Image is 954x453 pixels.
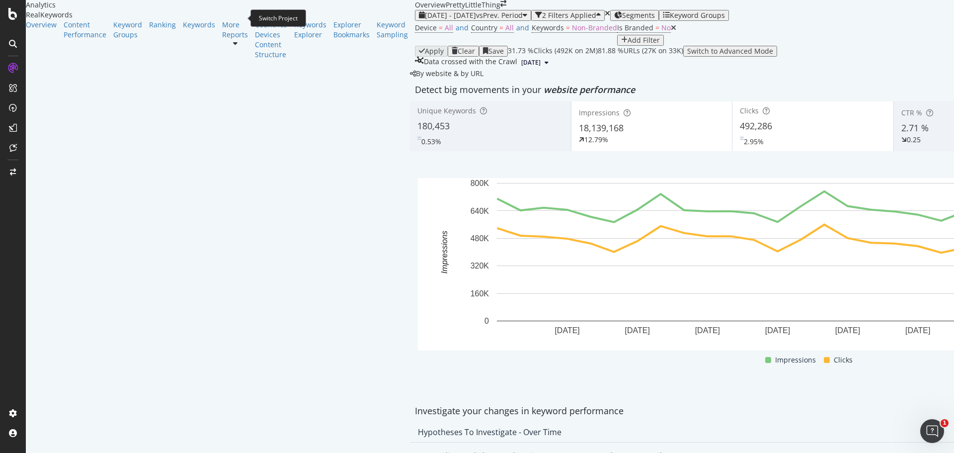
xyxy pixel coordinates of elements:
[532,23,564,32] span: Keywords
[920,419,944,443] iframe: Intercom live chat
[255,40,287,50] a: Content
[417,106,476,115] span: Unique Keywords
[26,10,415,20] div: RealKeywords
[445,23,453,32] span: All
[415,46,448,57] button: Apply
[941,419,949,427] span: 1
[765,326,790,335] text: [DATE]
[183,20,215,30] a: Keywords
[579,108,620,117] span: Impressions
[683,46,777,57] button: Switch to Advanced Mode
[516,23,529,32] span: and
[458,47,475,55] div: Clear
[622,10,655,20] span: Segments
[448,46,479,57] button: Clear
[471,207,489,215] text: 640K
[901,122,929,134] span: 2.71 %
[572,23,617,32] span: Non-Branded
[416,69,483,78] span: By website & by URL
[471,234,489,243] text: 480K
[905,326,930,335] text: [DATE]
[456,23,469,32] span: and
[617,35,664,46] button: Add Filter
[64,20,106,40] a: Content Performance
[113,20,142,40] a: Keyword Groups
[471,289,489,298] text: 160K
[425,10,476,20] span: [DATE] - [DATE]
[471,23,497,32] span: Country
[484,317,489,325] text: 0
[740,137,744,140] img: Equal
[333,20,370,40] a: Explorer Bookmarks
[907,135,921,145] div: 0.25
[661,23,671,32] span: No
[625,326,650,335] text: [DATE]
[834,354,853,366] span: Clicks
[377,20,408,40] a: Keyword Sampling
[479,46,508,57] button: Save
[149,20,176,30] a: Ranking
[471,262,489,270] text: 320K
[687,47,773,55] div: Switch to Advanced Mode
[740,120,772,132] span: 492,286
[521,58,541,67] span: 2023 Sep. 8th
[695,326,720,335] text: [DATE]
[901,108,922,117] span: CTR %
[775,354,816,366] span: Impressions
[222,20,248,40] a: More Reports
[418,427,561,437] div: Hypotheses to Investigate - Over Time
[415,10,531,21] button: [DATE] - [DATE]vsPrev. Period
[517,57,553,69] button: [DATE]
[410,69,483,79] div: legacy label
[415,23,437,32] span: Device
[488,47,504,55] div: Save
[605,10,610,17] div: times
[584,135,608,145] div: 12.79%
[628,36,660,44] div: Add Filter
[505,23,514,32] span: All
[424,57,517,69] div: Data crossed with the Crawl
[439,23,443,32] span: =
[617,23,653,32] span: Is Branded
[531,10,605,21] button: 2 Filters Applied
[471,179,489,187] text: 800K
[476,10,523,20] span: vs Prev. Period
[425,47,444,55] div: Apply
[566,23,570,32] span: =
[655,23,659,32] span: =
[659,10,729,21] button: Keyword Groups
[544,84,635,95] span: website performance
[744,137,764,147] div: 2.95%
[579,122,624,134] span: 18,139,168
[255,50,287,60] a: Structure
[421,137,441,147] div: 0.53%
[499,23,503,32] span: =
[26,20,57,30] a: Overview
[294,20,326,40] a: Keywords Explorer
[440,231,449,273] text: Impressions
[542,11,596,19] div: 2 Filters Applied
[417,120,450,132] span: 180,453
[670,11,725,19] div: Keyword Groups
[740,106,759,115] span: Clicks
[598,46,683,57] div: 81.88 % URLs ( 27K on 33K )
[250,9,306,27] div: Switch Project
[255,30,287,40] a: Devices
[835,326,860,335] text: [DATE]
[555,326,579,335] text: [DATE]
[417,137,421,140] img: Equal
[610,10,659,21] button: Segments
[508,46,598,57] div: 31.73 % Clicks ( 492K on 2M )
